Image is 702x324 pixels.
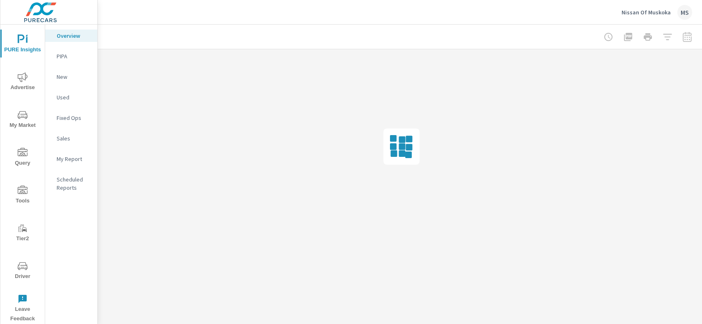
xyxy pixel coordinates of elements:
[57,93,91,101] p: Used
[3,148,42,168] span: Query
[57,134,91,142] p: Sales
[57,52,91,60] p: PIPA
[45,112,97,124] div: Fixed Ops
[3,34,42,55] span: PURE Insights
[3,110,42,130] span: My Market
[57,32,91,40] p: Overview
[57,155,91,163] p: My Report
[3,261,42,281] span: Driver
[45,132,97,145] div: Sales
[57,73,91,81] p: New
[57,175,91,192] p: Scheduled Reports
[45,153,97,165] div: My Report
[3,223,42,244] span: Tier2
[3,186,42,206] span: Tools
[45,173,97,194] div: Scheduled Reports
[3,72,42,92] span: Advertise
[677,5,692,20] div: MS
[57,114,91,122] p: Fixed Ops
[45,50,97,62] div: PIPA
[3,294,42,324] span: Leave Feedback
[622,9,671,16] p: Nissan Of Muskoka
[45,30,97,42] div: Overview
[45,91,97,103] div: Used
[45,71,97,83] div: New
